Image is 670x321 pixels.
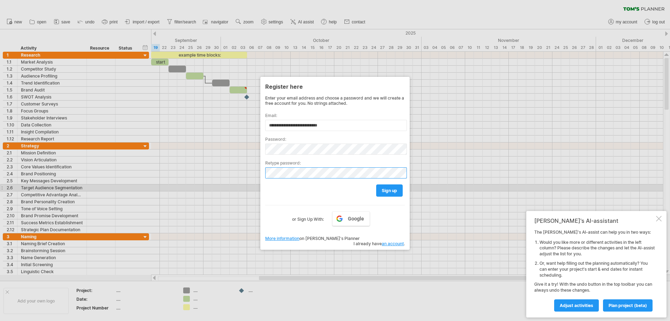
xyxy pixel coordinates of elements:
a: sign up [376,184,403,197]
li: Would you like more or different activities in the left column? Please describe the changes and l... [539,240,655,257]
label: Retype password: [265,160,405,166]
li: Or, want help filling out the planning automatically? You can enter your project's start & end da... [539,261,655,278]
span: on [PERSON_NAME]'s Planner [265,236,360,241]
a: Adjust activities [554,299,599,312]
a: plan project (beta) [603,299,653,312]
span: I already have . [353,241,405,246]
span: sign up [382,188,397,193]
div: Enter your email address and choose a password and we will create a free account for you. No stri... [265,95,405,106]
label: or Sign Up With: [292,211,324,223]
a: an account [382,241,404,246]
span: Adjust activities [560,303,593,308]
a: More information [265,236,299,241]
a: Google [332,211,370,226]
div: [PERSON_NAME]'s AI-assistant [534,217,655,224]
label: Password: [265,137,405,142]
span: Google [348,216,364,221]
div: The [PERSON_NAME]'s AI-assist can help you in two ways: Give it a try! With the undo button in th... [534,229,655,311]
label: Email: [265,113,405,118]
div: Register here [265,80,405,93]
span: plan project (beta) [609,303,647,308]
